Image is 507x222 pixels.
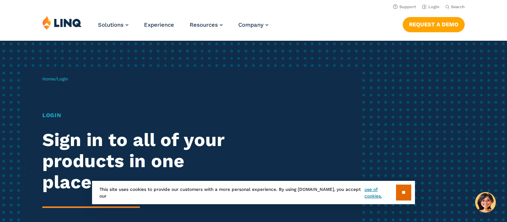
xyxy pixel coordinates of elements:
[42,76,68,82] span: /
[403,16,465,32] nav: Button Navigation
[364,186,396,199] a: use of cookies.
[445,4,465,10] button: Open Search Bar
[98,16,268,40] nav: Primary Navigation
[92,181,415,204] div: This site uses cookies to provide our customers with a more personal experience. By using [DOMAIN...
[144,21,174,28] a: Experience
[42,111,238,120] h1: Login
[42,129,238,192] h2: Sign in to all of your products in one place.
[403,17,465,32] a: Request a Demo
[451,4,465,9] span: Search
[393,4,416,9] a: Support
[42,76,55,82] a: Home
[238,21,264,28] span: Company
[57,76,68,82] span: Login
[475,192,496,213] button: Hello, have a question? Let’s chat.
[238,21,268,28] a: Company
[190,21,218,28] span: Resources
[98,21,128,28] a: Solutions
[190,21,223,28] a: Resources
[422,4,439,9] a: Login
[98,21,124,28] span: Solutions
[42,16,82,30] img: LINQ | K‑12 Software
